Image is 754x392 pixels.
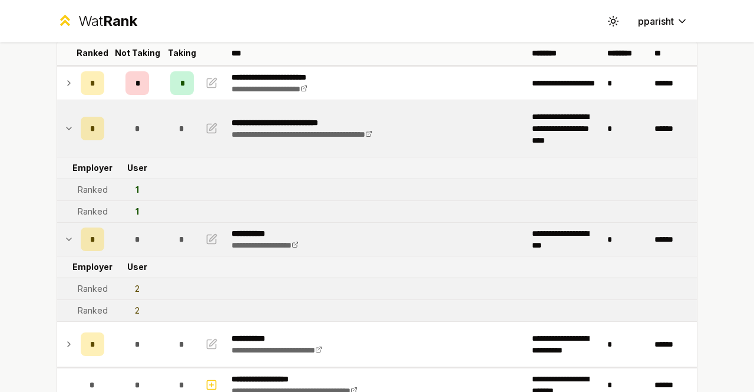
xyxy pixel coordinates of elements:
[135,184,139,196] div: 1
[638,14,674,28] span: pparisht
[135,206,139,218] div: 1
[78,184,108,196] div: Ranked
[103,12,137,29] span: Rank
[115,47,160,59] p: Not Taking
[109,157,166,179] td: User
[109,256,166,278] td: User
[78,12,137,31] div: Wat
[76,256,109,278] td: Employer
[135,283,140,295] div: 2
[76,157,109,179] td: Employer
[135,305,140,317] div: 2
[78,283,108,295] div: Ranked
[78,206,108,218] div: Ranked
[168,47,196,59] p: Taking
[77,47,108,59] p: Ranked
[57,12,137,31] a: WatRank
[78,305,108,317] div: Ranked
[629,11,697,32] button: pparisht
